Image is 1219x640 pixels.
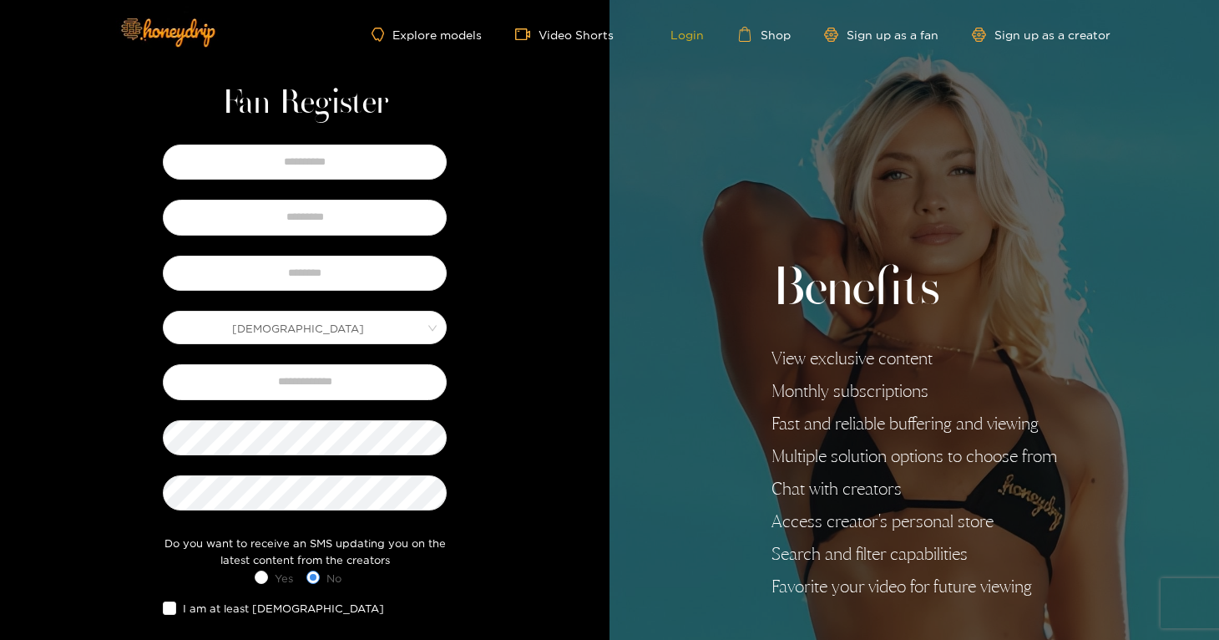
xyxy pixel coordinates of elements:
[824,28,938,42] a: Sign up as a fan
[737,27,791,42] a: Shop
[972,28,1110,42] a: Sign up as a creator
[771,258,1057,322] h2: Benefits
[176,600,391,617] span: I am at least [DEMOGRAPHIC_DATA]
[771,414,1057,434] li: Fast and reliable buffering and viewing
[164,316,446,339] span: Male
[771,511,1057,531] li: Access creator's personal store
[771,348,1057,368] li: View exclusive content
[222,84,388,124] h1: Fan Register
[771,381,1057,401] li: Monthly subscriptions
[515,27,539,42] span: video-camera
[268,570,300,587] span: Yes
[159,535,451,569] div: Do you want to receive an SMS updating you on the latest content from the creators
[771,479,1057,499] li: Chat with creators
[372,28,482,42] a: Explore models
[771,446,1057,466] li: Multiple solution options to choose from
[320,570,348,587] span: No
[647,27,704,42] a: Login
[771,577,1057,597] li: Favorite your video for future viewing
[771,544,1057,564] li: Search and filter capabilities
[515,27,614,42] a: Video Shorts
